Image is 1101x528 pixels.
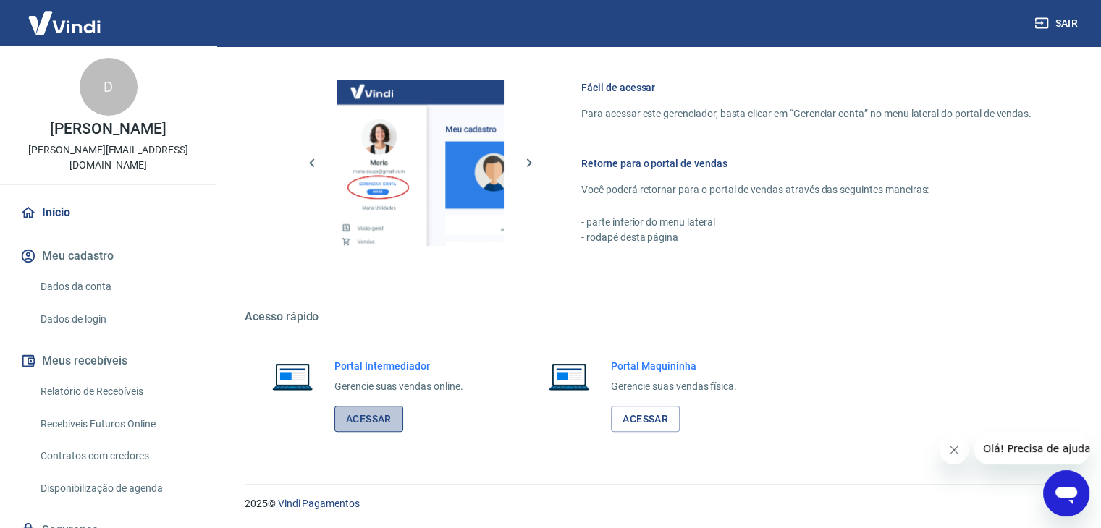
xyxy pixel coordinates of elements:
p: Você poderá retornar para o portal de vendas através das seguintes maneiras: [581,182,1032,197]
p: - rodapé desta página [581,230,1032,245]
img: Imagem da dashboard mostrando o botão de gerenciar conta na sidebar no lado esquerdo [337,80,504,246]
p: [PERSON_NAME][EMAIL_ADDRESS][DOMAIN_NAME] [12,142,205,173]
div: D [80,58,138,116]
p: - parte inferior do menu lateral [581,215,1032,230]
p: Para acessar este gerenciador, basta clicar em “Gerenciar conta” no menu lateral do portal de ven... [581,106,1032,122]
p: [PERSON_NAME] [50,122,166,137]
h6: Fácil de acessar [581,80,1032,95]
img: Imagem de um notebook aberto [539,359,599,393]
button: Meu cadastro [17,240,199,272]
iframe: Mensagem da empresa [974,433,1089,464]
a: Disponibilização de agenda [35,474,199,503]
a: Acessar [334,406,403,433]
button: Sair [1032,10,1084,37]
a: Recebíveis Futuros Online [35,409,199,439]
button: Meus recebíveis [17,345,199,377]
img: Imagem de um notebook aberto [262,359,323,393]
h6: Portal Intermediador [334,359,463,373]
span: Olá! Precisa de ajuda? [9,10,122,22]
a: Relatório de Recebíveis [35,377,199,406]
a: Início [17,197,199,229]
p: Gerencie suas vendas online. [334,379,463,394]
img: Vindi [17,1,111,45]
a: Contratos com credores [35,441,199,471]
h6: Portal Maquininha [611,359,737,373]
a: Acessar [611,406,680,433]
p: Gerencie suas vendas física. [611,379,737,394]
a: Dados de login [35,305,199,334]
iframe: Botão para abrir a janela de mensagens [1043,470,1089,516]
h5: Acesso rápido [245,310,1066,324]
p: 2025 © [245,496,1066,511]
a: Vindi Pagamentos [278,498,360,509]
h6: Retorne para o portal de vendas [581,156,1032,171]
a: Dados da conta [35,272,199,302]
iframe: Fechar mensagem [940,435,969,464]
